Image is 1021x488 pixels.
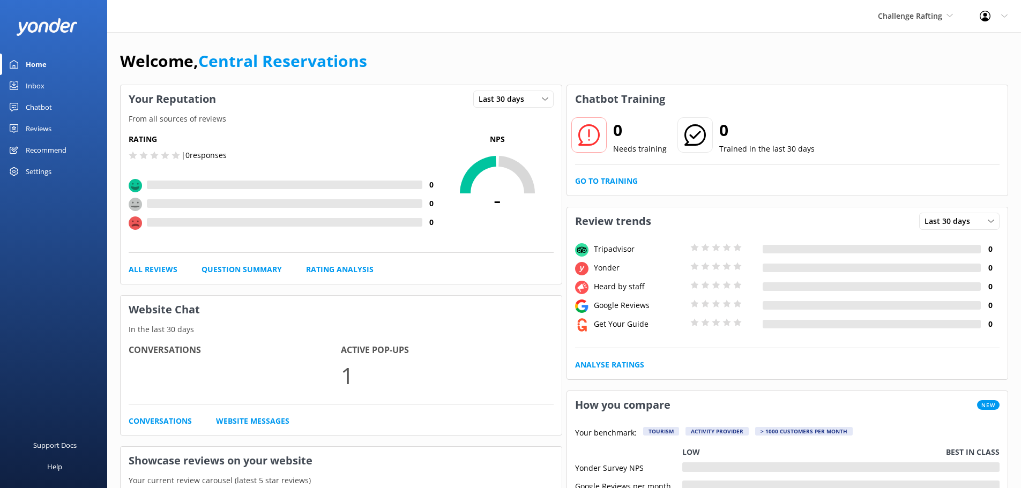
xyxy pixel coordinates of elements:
h3: Review trends [567,207,659,235]
span: Last 30 days [479,93,531,105]
div: Reviews [26,118,51,139]
a: Website Messages [216,415,289,427]
h4: 0 [422,198,441,209]
p: In the last 30 days [121,324,562,335]
h4: 0 [981,262,1000,274]
h3: How you compare [567,391,679,419]
p: Best in class [946,446,1000,458]
div: Get Your Guide [591,318,688,330]
h5: Rating [129,133,441,145]
div: > 1000 customers per month [755,427,853,436]
div: Heard by staff [591,281,688,292]
div: Google Reviews [591,299,688,311]
div: Help [47,456,62,477]
p: Your current review carousel (latest 5 star reviews) [121,475,562,486]
div: Yonder Survey NPS [575,462,682,472]
h4: 0 [981,299,1000,311]
p: Low [682,446,700,458]
a: Rating Analysis [306,264,374,275]
div: Activity Provider [685,427,749,436]
a: Go to Training [575,175,638,187]
p: | 0 responses [181,149,227,161]
div: Tourism [643,427,679,436]
h2: 0 [613,117,667,143]
h4: 0 [422,216,441,228]
span: New [977,400,1000,410]
p: From all sources of reviews [121,113,562,125]
h4: 0 [981,281,1000,292]
h1: Welcome, [120,48,367,74]
h3: Website Chat [121,296,562,324]
span: - [441,186,554,213]
p: Your benchmark: [575,427,637,440]
div: Settings [26,161,51,182]
h3: Chatbot Training [567,85,673,113]
div: Home [26,54,47,75]
h4: 0 [981,243,1000,255]
div: Tripadvisor [591,243,688,255]
p: 1 [341,357,553,393]
a: All Reviews [129,264,177,275]
img: yonder-white-logo.png [16,18,78,36]
p: NPS [441,133,554,145]
h4: 0 [422,179,441,191]
p: Trained in the last 30 days [719,143,815,155]
p: Needs training [613,143,667,155]
div: Recommend [26,139,66,161]
div: Inbox [26,75,44,96]
a: Analyse Ratings [575,359,644,371]
h4: Active Pop-ups [341,343,553,357]
h2: 0 [719,117,815,143]
h4: Conversations [129,343,341,357]
div: Yonder [591,262,688,274]
h3: Your Reputation [121,85,224,113]
a: Conversations [129,415,192,427]
span: Challenge Rafting [878,11,942,21]
h4: 0 [981,318,1000,330]
div: Support Docs [33,434,77,456]
h3: Showcase reviews on your website [121,447,562,475]
span: Last 30 days [925,215,977,227]
div: Chatbot [26,96,52,118]
a: Question Summary [202,264,282,275]
a: Central Reservations [198,50,367,72]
